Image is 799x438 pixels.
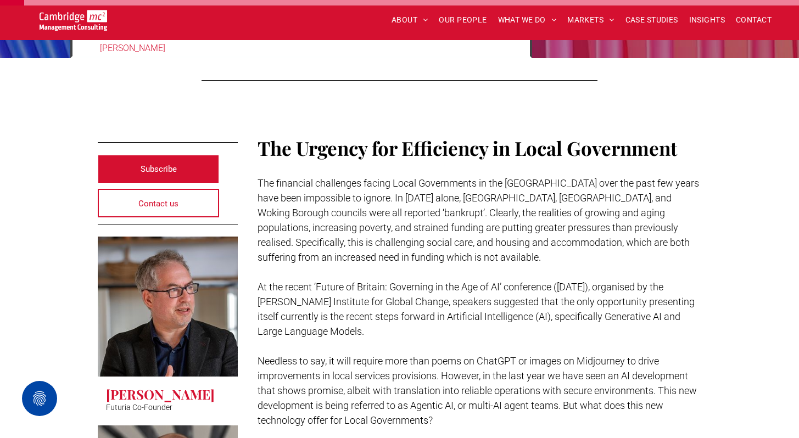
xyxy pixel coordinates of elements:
[562,12,619,29] a: MARKETS
[620,12,684,29] a: CASE STUDIES
[106,385,215,403] h3: [PERSON_NAME]
[40,10,107,31] img: Go to Homepage
[98,189,220,217] a: Contact us
[258,281,695,337] span: At the recent ‘Future of Britain: Governing in the Age of AI’ conference ([DATE]), organised by t...
[141,155,177,183] span: Subscribe
[433,12,492,29] a: OUR PEOPLE
[138,190,178,217] span: Contact us
[258,355,697,426] span: Needless to say, it will require more than poems on ChatGPT or images on Midjourney to drive impr...
[98,155,220,183] a: Subscribe
[98,237,238,377] a: INSIGHTS | Accelerating Local Government with Agentic AI
[730,12,777,29] a: CONTACT
[493,12,562,29] a: WHAT WE DO
[100,41,502,56] div: [PERSON_NAME]
[258,135,677,161] span: The Urgency for Efficiency in Local Government
[106,403,172,412] p: Futuria Co-Founder
[386,12,434,29] a: ABOUT
[40,12,107,23] a: Your Business Transformed | Cambridge Management Consulting
[684,12,730,29] a: INSIGHTS
[258,177,699,263] span: The financial challenges facing Local Governments in the [GEOGRAPHIC_DATA] over the past few year...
